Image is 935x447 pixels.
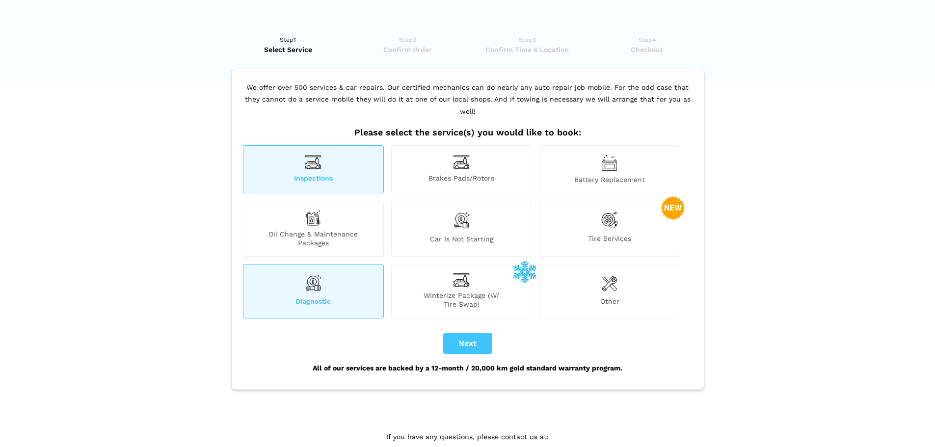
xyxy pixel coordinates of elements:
[243,297,383,309] span: Diagnostic
[243,230,383,247] span: Oil Change & Maintenance Packages
[540,297,680,309] span: Other
[313,431,622,442] p: If you have any questions, please contact us at:
[351,35,464,54] a: Step2
[661,196,685,220] img: new-badge-2-48.png
[392,235,532,247] span: Car is not starting
[240,127,695,138] h2: Please select the service(s) you would like to book:
[590,45,704,54] span: Checkout
[590,35,704,54] a: Step4
[240,81,695,128] p: We offer over 500 services & car repairs. Our certified mechanics can do nearly any auto repair j...
[392,291,532,309] span: Winterize Package (W/ Tire Swap)
[471,35,584,54] a: Step3
[513,260,536,283] img: winterize-icon_1.png
[392,174,532,184] span: Brakes Pads/Rotors
[243,174,383,184] span: Inspections
[232,45,345,54] span: Select Service
[471,45,584,54] span: Confirm Time & Location
[232,35,345,54] a: Step1
[351,45,464,54] span: Confirm Order
[240,354,695,382] div: All of our services are backed by a 12-month / 20,000 km gold standard warranty program.
[443,333,492,354] button: Next
[540,175,680,184] span: Battery Replacement
[540,234,680,247] span: Tire Services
